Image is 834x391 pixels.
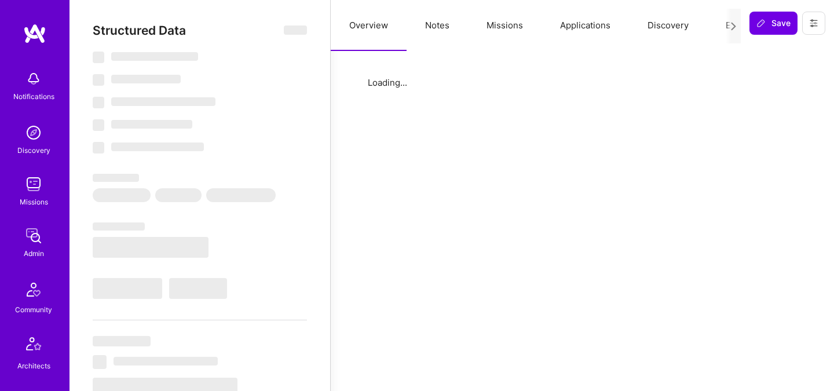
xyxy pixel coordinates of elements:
span: ‌ [284,25,307,35]
span: ‌ [93,336,151,346]
span: ‌ [93,278,162,299]
span: ‌ [93,142,104,154]
div: Loading... [368,76,797,89]
img: bell [22,67,45,90]
span: ‌ [111,120,192,129]
button: Save [749,12,798,35]
span: ‌ [155,188,202,202]
span: Save [756,17,791,29]
img: logo [23,23,46,44]
span: ‌ [93,355,107,369]
span: ‌ [206,188,276,202]
span: ‌ [93,119,104,131]
span: ‌ [111,52,198,61]
span: ‌ [93,52,104,63]
img: teamwork [22,173,45,196]
img: admin teamwork [22,224,45,247]
span: ‌ [169,278,227,299]
img: Community [20,276,47,304]
span: ‌ [93,174,139,182]
div: Missions [20,196,48,208]
span: Structured Data [93,23,186,38]
img: Architects [20,332,47,360]
span: ‌ [93,222,145,231]
span: ‌ [111,97,215,106]
span: ‌ [111,142,204,151]
div: Community [15,304,52,316]
img: discovery [22,121,45,144]
span: ‌ [93,188,151,202]
span: ‌ [114,357,218,366]
div: Admin [24,247,44,260]
div: Discovery [17,144,50,156]
div: Architects [17,360,50,372]
span: ‌ [93,74,104,86]
span: ‌ [93,237,209,258]
div: Notifications [13,90,54,103]
span: ‌ [93,97,104,108]
i: icon Next [729,22,738,31]
span: ‌ [111,75,181,83]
